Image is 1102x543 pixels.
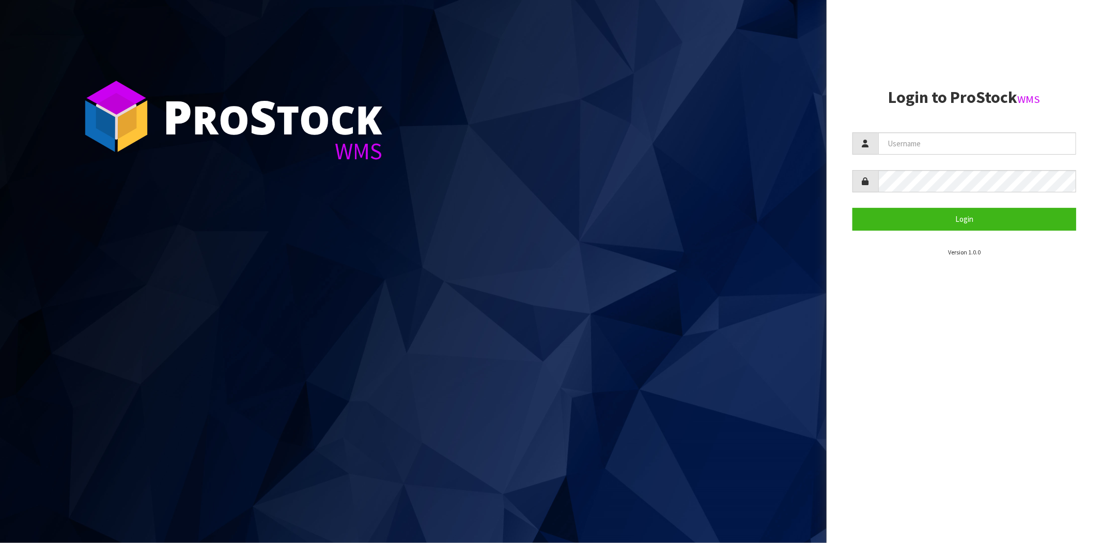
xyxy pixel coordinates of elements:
h2: Login to ProStock [852,88,1076,107]
span: S [250,85,276,148]
input: Username [878,132,1076,155]
button: Login [852,208,1076,230]
small: WMS [1017,93,1040,106]
img: ProStock Cube [77,78,155,155]
div: WMS [163,140,382,163]
small: Version 1.0.0 [948,248,981,256]
div: ro tock [163,93,382,140]
span: P [163,85,192,148]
